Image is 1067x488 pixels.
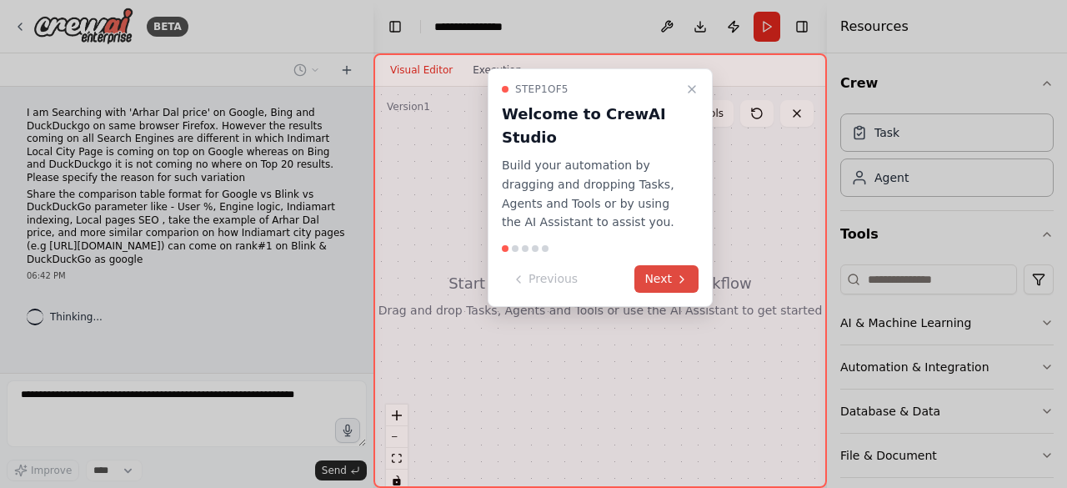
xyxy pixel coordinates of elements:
h3: Welcome to CrewAI Studio [502,103,679,149]
span: Step 1 of 5 [515,83,569,96]
button: Close walkthrough [682,79,702,99]
button: Next [634,265,699,293]
button: Hide left sidebar [383,15,407,38]
p: Build your automation by dragging and dropping Tasks, Agents and Tools or by using the AI Assista... [502,156,679,232]
button: Previous [502,265,588,293]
